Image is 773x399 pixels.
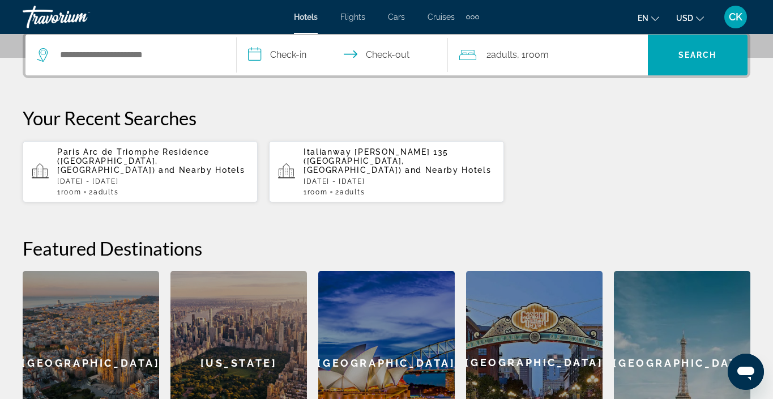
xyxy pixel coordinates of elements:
[428,12,455,22] a: Cruises
[23,141,258,203] button: Paris Arc de Triomphe Residence ([GEOGRAPHIC_DATA], [GEOGRAPHIC_DATA]) and Nearby Hotels[DATE] - ...
[728,354,764,390] iframe: Button to launch messaging window
[466,8,479,26] button: Extra navigation items
[676,10,704,26] button: Change currency
[61,188,82,196] span: Room
[648,35,748,75] button: Search
[304,188,327,196] span: 1
[340,188,365,196] span: Adults
[486,47,517,63] span: 2
[269,141,504,203] button: Italianway [PERSON_NAME] 135 ([GEOGRAPHIC_DATA], [GEOGRAPHIC_DATA]) and Nearby Hotels[DATE] - [DA...
[335,188,365,196] span: 2
[23,107,750,129] p: Your Recent Searches
[388,12,405,22] a: Cars
[340,12,365,22] a: Flights
[237,35,448,75] button: Check in and out dates
[729,11,742,23] span: CK
[526,49,549,60] span: Room
[89,188,118,196] span: 2
[638,10,659,26] button: Change language
[304,147,449,175] span: Italianway [PERSON_NAME] 135 ([GEOGRAPHIC_DATA], [GEOGRAPHIC_DATA])
[57,177,249,185] p: [DATE] - [DATE]
[23,2,136,32] a: Travorium
[57,147,210,175] span: Paris Arc de Triomphe Residence ([GEOGRAPHIC_DATA], [GEOGRAPHIC_DATA])
[517,47,549,63] span: , 1
[159,165,245,175] span: and Nearby Hotels
[721,5,750,29] button: User Menu
[308,188,328,196] span: Room
[678,50,717,60] span: Search
[448,35,648,75] button: Travelers: 2 adults, 0 children
[57,188,81,196] span: 1
[25,35,748,75] div: Search widget
[93,188,118,196] span: Adults
[294,12,318,22] a: Hotels
[491,49,517,60] span: Adults
[676,14,693,23] span: USD
[638,14,648,23] span: en
[23,237,750,260] h2: Featured Destinations
[304,177,495,185] p: [DATE] - [DATE]
[405,165,492,175] span: and Nearby Hotels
